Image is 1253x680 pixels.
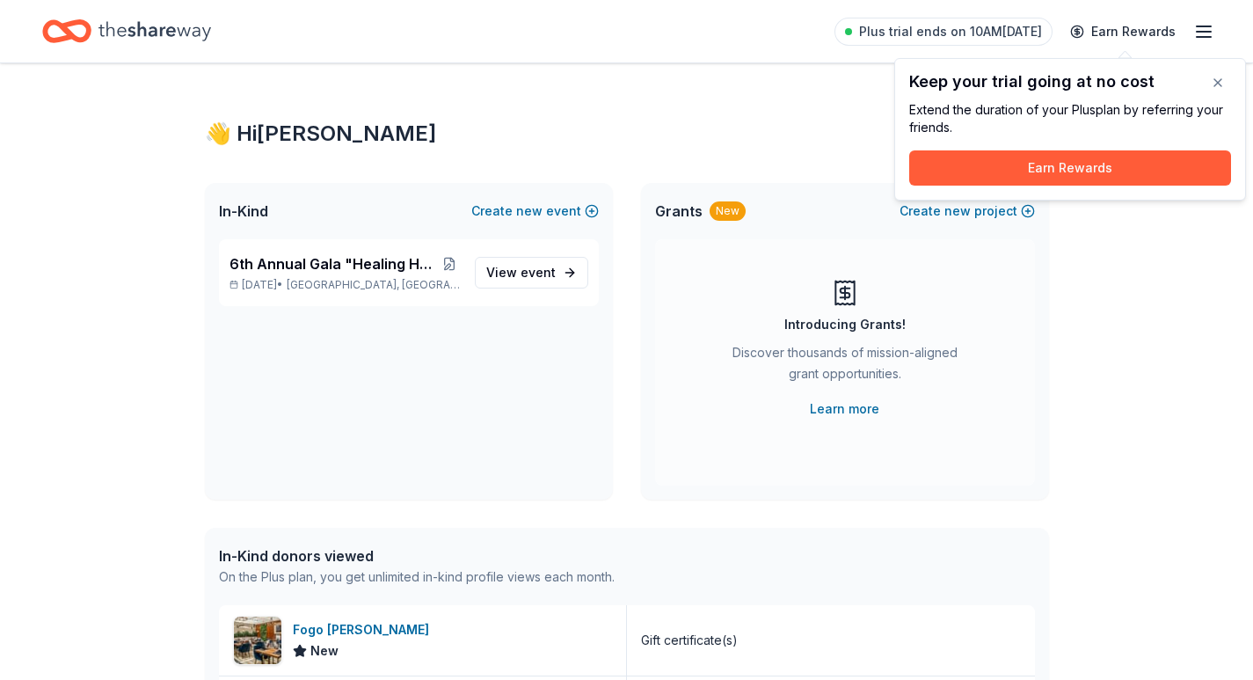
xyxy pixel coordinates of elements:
[1060,16,1186,48] a: Earn Rewards
[810,398,879,420] a: Learn more
[944,201,971,222] span: new
[909,101,1231,136] div: Extend the duration of your Plus plan by referring your friends.
[471,201,599,222] button: Createnewevent
[909,73,1231,91] div: Keep your trial going at no cost
[234,617,281,664] img: Image for Fogo de Chao
[834,18,1053,46] a: Plus trial ends on 10AM[DATE]
[784,314,906,335] div: Introducing Grants!
[655,201,703,222] span: Grants
[909,150,1231,186] button: Earn Rewards
[475,257,588,289] a: View event
[287,278,460,292] span: [GEOGRAPHIC_DATA], [GEOGRAPHIC_DATA]
[293,619,436,640] div: Fogo [PERSON_NAME]
[521,265,556,280] span: event
[219,201,268,222] span: In-Kind
[641,630,738,651] div: Gift certificate(s)
[229,278,461,292] p: [DATE] •
[710,201,746,221] div: New
[516,201,543,222] span: new
[725,342,965,391] div: Discover thousands of mission-aligned grant opportunities.
[205,120,1049,148] div: 👋 Hi [PERSON_NAME]
[310,640,339,662] span: New
[859,21,1042,42] span: Plus trial ends on 10AM[DATE]
[219,545,615,567] div: In-Kind donors viewed
[219,567,615,588] div: On the Plus plan, you get unlimited in-kind profile views each month.
[229,253,440,274] span: 6th Annual Gala "Healing Happens in Community"
[42,11,211,52] a: Home
[486,262,556,283] span: View
[900,201,1035,222] button: Createnewproject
